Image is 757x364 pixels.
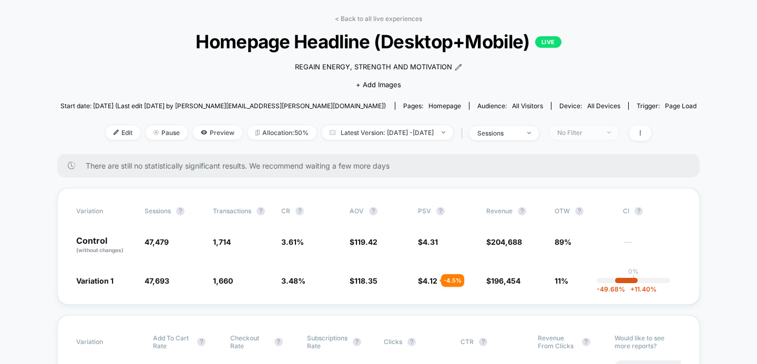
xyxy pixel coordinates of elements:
span: Variation 1 [76,276,114,285]
span: homepage [428,102,461,110]
span: $ [486,276,520,285]
span: Revenue From Clicks [538,334,577,350]
span: Pause [146,126,188,140]
p: Control [76,236,134,254]
span: 1,714 [213,237,231,246]
button: ? [479,338,487,346]
span: Add To Cart Rate [153,334,192,350]
span: 196,454 [491,276,520,285]
span: (without changes) [76,247,124,253]
span: 4.12 [423,276,437,285]
span: Homepage Headline (Desktop+Mobile) [92,30,664,53]
span: Device: [551,102,628,110]
span: 118.35 [354,276,377,285]
span: Clicks [384,338,402,346]
div: sessions [477,129,519,137]
span: Revenue [486,207,513,215]
img: end [607,131,611,133]
span: Edit [106,126,140,140]
span: Allocation: 50% [248,126,316,140]
p: 0% [628,267,639,275]
span: $ [418,276,437,285]
p: LIVE [535,36,561,48]
span: Start date: [DATE] (Last edit [DATE] by [PERSON_NAME][EMAIL_ADDRESS][PERSON_NAME][DOMAIN_NAME]) [60,102,386,110]
img: end [442,131,445,133]
button: ? [635,207,643,215]
span: CI [623,207,681,215]
button: ? [176,207,185,215]
span: $ [350,276,377,285]
span: Transactions [213,207,251,215]
span: Checkout Rate [230,334,269,350]
button: ? [575,207,584,215]
img: end [154,130,159,135]
button: ? [353,338,361,346]
span: | [458,126,469,141]
button: ? [274,338,283,346]
span: Page Load [665,102,697,110]
span: -49.68 % [597,285,625,293]
img: calendar [330,130,335,135]
span: $ [350,237,377,246]
span: OTW [555,207,612,215]
div: Trigger: [637,102,697,110]
span: 1,660 [213,276,233,285]
img: edit [114,130,119,135]
span: 47,693 [145,276,169,285]
span: AOV [350,207,364,215]
span: --- [623,239,681,254]
button: ? [407,338,416,346]
a: < Back to all live experiences [335,15,422,23]
span: There are still no statistically significant results. We recommend waiting a few more days [86,161,679,170]
span: Variation [76,207,134,215]
span: 89% [555,237,571,246]
span: + [630,285,635,293]
span: 204,688 [491,237,522,246]
button: ? [257,207,265,215]
span: Preview [193,126,242,140]
button: ? [436,207,445,215]
span: Variation [76,334,134,350]
p: Would like to see more reports? [615,334,681,350]
div: - 4.5 % [441,274,464,287]
p: | [632,275,635,283]
span: $ [486,237,522,246]
span: Sessions [145,207,171,215]
img: rebalance [255,130,260,136]
span: All Visitors [512,102,543,110]
span: 11.40 % [625,285,657,293]
span: $ [418,237,438,246]
span: PSV [418,207,431,215]
button: ? [197,338,206,346]
img: end [527,132,531,134]
span: 47,479 [145,237,169,246]
div: No Filter [557,129,599,137]
span: 11% [555,276,568,285]
div: Audience: [477,102,543,110]
span: Latest Version: [DATE] - [DATE] [322,126,453,140]
span: Subscriptions Rate [307,334,347,350]
span: + Add Images [356,80,401,89]
button: ? [295,207,304,215]
div: Pages: [403,102,461,110]
span: REGAIN ENERGY, STRENGTH AND MOTIVATION [295,62,452,72]
button: ? [369,207,377,215]
span: 3.61 % [281,237,304,246]
span: CTR [461,338,474,346]
button: ? [518,207,526,215]
span: CR [281,207,290,215]
span: 119.42 [354,237,377,246]
span: 4.31 [423,237,438,246]
button: ? [582,338,590,346]
span: all devices [587,102,620,110]
span: 3.48 % [281,276,305,285]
